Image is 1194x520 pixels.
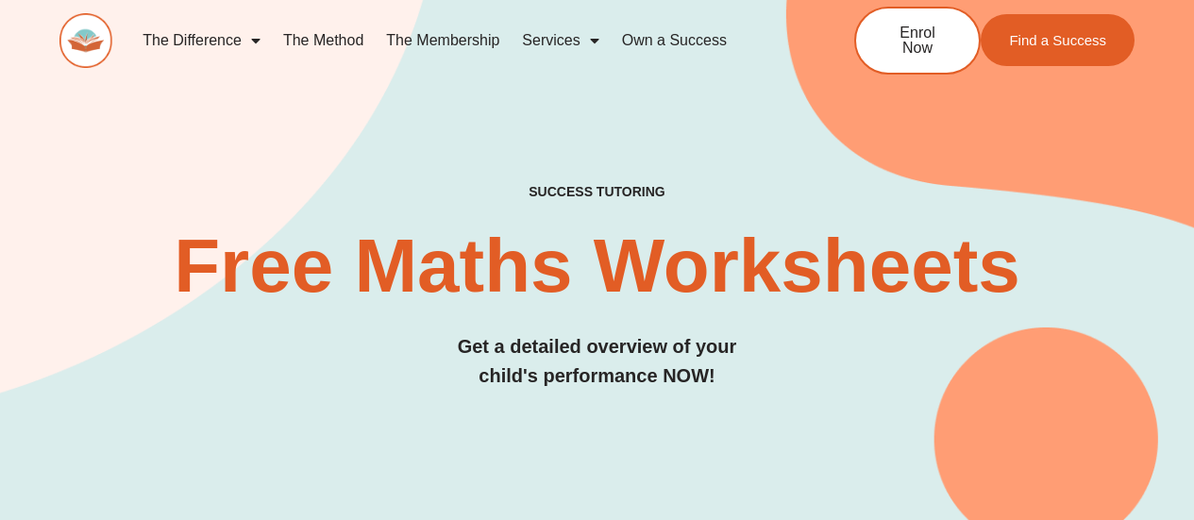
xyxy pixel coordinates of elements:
h3: Get a detailed overview of your child's performance NOW! [59,332,1135,391]
a: The Method [272,19,375,62]
a: Own a Success [611,19,738,62]
a: Find a Success [981,14,1135,66]
nav: Menu [131,19,792,62]
h2: Free Maths Worksheets​ [59,228,1135,304]
span: Find a Success [1009,33,1106,47]
a: Services [511,19,610,62]
a: The Membership [375,19,511,62]
a: The Difference [131,19,272,62]
h4: SUCCESS TUTORING​ [59,184,1135,200]
span: Enrol Now [884,25,950,56]
a: Enrol Now [854,7,981,75]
